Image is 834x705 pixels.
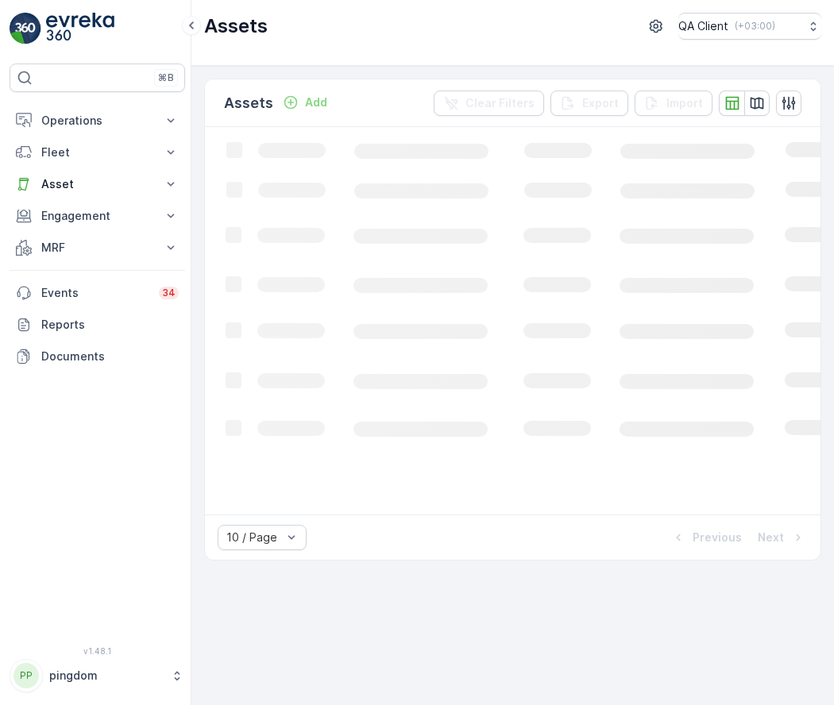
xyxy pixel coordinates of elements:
button: Import [635,91,712,116]
img: logo_light-DOdMpM7g.png [46,13,114,44]
button: PPpingdom [10,659,185,692]
p: pingdom [49,668,163,684]
p: Reports [41,317,179,333]
span: v 1.48.1 [10,646,185,656]
p: Clear Filters [465,95,535,111]
p: MRF [41,240,153,256]
p: ( +03:00 ) [735,20,775,33]
p: Assets [204,13,268,39]
p: 34 [162,287,176,299]
button: QA Client(+03:00) [678,13,821,40]
a: Events34 [10,277,185,309]
p: Fleet [41,144,153,160]
p: Asset [41,176,153,192]
button: Next [756,528,808,547]
a: Documents [10,341,185,372]
p: Assets [224,92,273,114]
p: Add [305,94,327,110]
button: Asset [10,168,185,200]
p: Import [666,95,703,111]
p: ⌘B [158,71,174,84]
a: Reports [10,309,185,341]
p: Previous [693,530,742,545]
p: Operations [41,113,153,129]
button: Export [550,91,628,116]
p: QA Client [678,18,728,34]
p: Documents [41,349,179,364]
button: Clear Filters [434,91,544,116]
button: Operations [10,105,185,137]
button: Add [276,93,334,112]
img: logo [10,13,41,44]
button: Fleet [10,137,185,168]
button: Engagement [10,200,185,232]
button: Previous [669,528,743,547]
p: Engagement [41,208,153,224]
div: PP [14,663,39,688]
button: MRF [10,232,185,264]
p: Events [41,285,149,301]
p: Next [758,530,784,545]
p: Export [582,95,619,111]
